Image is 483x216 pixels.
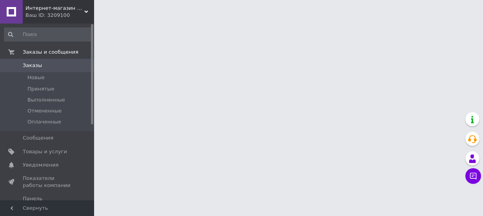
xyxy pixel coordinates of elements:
[27,74,45,81] span: Новые
[27,107,62,114] span: Отмененные
[27,118,61,125] span: Оплаченные
[4,27,92,42] input: Поиск
[23,49,78,56] span: Заказы и сообщения
[23,134,53,142] span: Сообщения
[23,148,67,155] span: Товары и услуги
[25,12,94,19] div: Ваш ID: 3209100
[23,62,42,69] span: Заказы
[23,175,73,189] span: Показатели работы компании
[27,96,65,103] span: Выполненные
[25,5,84,12] span: Интернет-магазин Шапочка shapo4ka.com.ua
[465,168,481,184] button: Чат с покупателем
[23,195,73,209] span: Панель управления
[23,162,58,169] span: Уведомления
[27,85,54,93] span: Принятые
